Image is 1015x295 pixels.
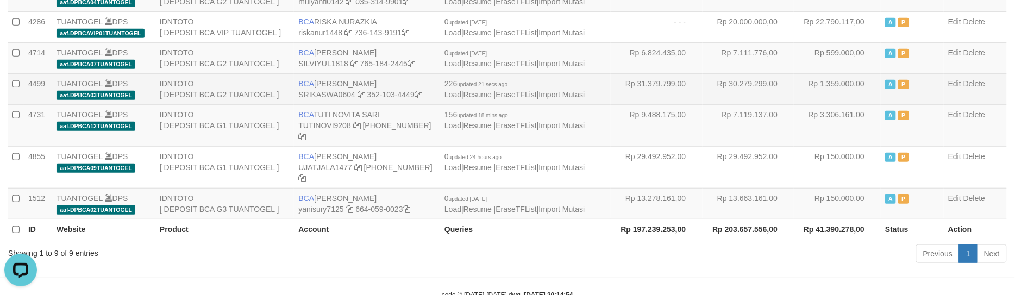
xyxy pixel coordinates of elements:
[948,152,961,161] a: Edit
[611,146,703,188] td: Rp 29.492.952,00
[155,42,295,73] td: IDNTOTO [ DEPOSIT BCA G2 TUANTOGEL ]
[539,59,585,68] a: Import Mutasi
[885,111,896,120] span: Active
[444,28,461,37] a: Load
[24,146,52,188] td: 4855
[449,154,502,160] span: updated 24 hours ago
[463,121,492,130] a: Resume
[52,104,155,146] td: DPS
[402,28,409,37] a: Copy 7361439191 to clipboard
[444,79,585,99] span: | | |
[898,49,909,58] span: Paused
[298,205,343,214] a: yanisury7125
[57,164,135,173] span: aaf-DPBCA09TUANTOGEL
[539,90,585,99] a: Import Mutasi
[496,90,537,99] a: EraseTFList
[294,104,440,146] td: TUTI NOVITA SARI [PHONE_NUMBER]
[463,28,492,37] a: Resume
[539,28,585,37] a: Import Mutasi
[963,194,985,203] a: Delete
[155,188,295,219] td: IDNTOTO [ DEPOSIT BCA G3 TUANTOGEL ]
[298,194,314,203] span: BCA
[294,219,440,240] th: Account
[794,73,881,104] td: Rp 1.359.000,00
[298,79,314,88] span: BCA
[52,188,155,219] td: DPS
[24,42,52,73] td: 4714
[881,219,944,240] th: Status
[444,90,461,99] a: Load
[155,73,295,104] td: IDNTOTO [ DEPOSIT BCA G2 TUANTOGEL ]
[155,104,295,146] td: IDNTOTO [ DEPOSIT BCA G1 TUANTOGEL ]
[57,29,145,38] span: aaf-DPBCAVIP01TUANTOGEL
[52,42,155,73] td: DPS
[298,163,352,172] a: UJATJALA1477
[948,79,961,88] a: Edit
[458,81,508,87] span: updated 21 secs ago
[57,110,103,119] a: TUANTOGEL
[354,163,362,172] a: Copy UJATJALA1477 to clipboard
[350,59,358,68] a: Copy SILVIYUL1818 to clipboard
[916,244,960,263] a: Previous
[444,79,507,88] span: 226
[944,219,1007,240] th: Action
[449,196,487,202] span: updated [DATE]
[57,205,135,215] span: aaf-DPBCA02TUANTOGEL
[298,28,342,37] a: riskanur1448
[8,243,415,259] div: Showing 1 to 9 of 9 entries
[403,205,411,214] a: Copy 6640590023 to clipboard
[977,244,1007,263] a: Next
[703,104,794,146] td: Rp 7.119.137,00
[444,152,502,161] span: 0
[898,18,909,27] span: Paused
[611,11,703,42] td: - - -
[294,73,440,104] td: [PERSON_NAME] 352-103-4449
[24,11,52,42] td: 4286
[898,194,909,204] span: Paused
[444,163,461,172] a: Load
[463,163,492,172] a: Resume
[463,59,492,68] a: Resume
[444,17,585,37] span: | | |
[611,219,703,240] th: Rp 197.239.253,00
[703,188,794,219] td: Rp 13.663.161,00
[496,163,537,172] a: EraseTFList
[298,121,350,130] a: TUTINOVI9208
[898,153,909,162] span: Paused
[440,219,610,240] th: Queries
[52,73,155,104] td: DPS
[948,194,961,203] a: Edit
[57,91,135,100] span: aaf-DPBCA03TUANTOGEL
[57,79,103,88] a: TUANTOGEL
[885,49,896,58] span: Active
[444,59,461,68] a: Load
[963,79,985,88] a: Delete
[449,20,487,26] span: updated [DATE]
[444,194,585,214] span: | | |
[353,121,361,130] a: Copy TUTINOVI9208 to clipboard
[358,90,365,99] a: Copy SRIKASWA0604 to clipboard
[444,110,585,130] span: | | |
[298,152,314,161] span: BCA
[458,112,508,118] span: updated 18 mins ago
[298,174,306,183] a: Copy 4062238953 to clipboard
[496,205,537,214] a: EraseTFList
[444,48,487,57] span: 0
[539,205,585,214] a: Import Mutasi
[885,194,896,204] span: Active
[885,80,896,89] span: Active
[155,146,295,188] td: IDNTOTO [ DEPOSIT BCA G1 TUANTOGEL ]
[959,244,978,263] a: 1
[57,194,103,203] a: TUANTOGEL
[794,146,881,188] td: Rp 150.000,00
[463,205,492,214] a: Resume
[444,17,487,26] span: 0
[294,146,440,188] td: [PERSON_NAME] [PHONE_NUMBER]
[794,188,881,219] td: Rp 150.000,00
[444,194,487,203] span: 0
[496,59,537,68] a: EraseTFList
[298,48,314,57] span: BCA
[346,205,354,214] a: Copy yanisury7125 to clipboard
[611,42,703,73] td: Rp 6.824.435,00
[57,122,135,131] span: aaf-DPBCA12TUANTOGEL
